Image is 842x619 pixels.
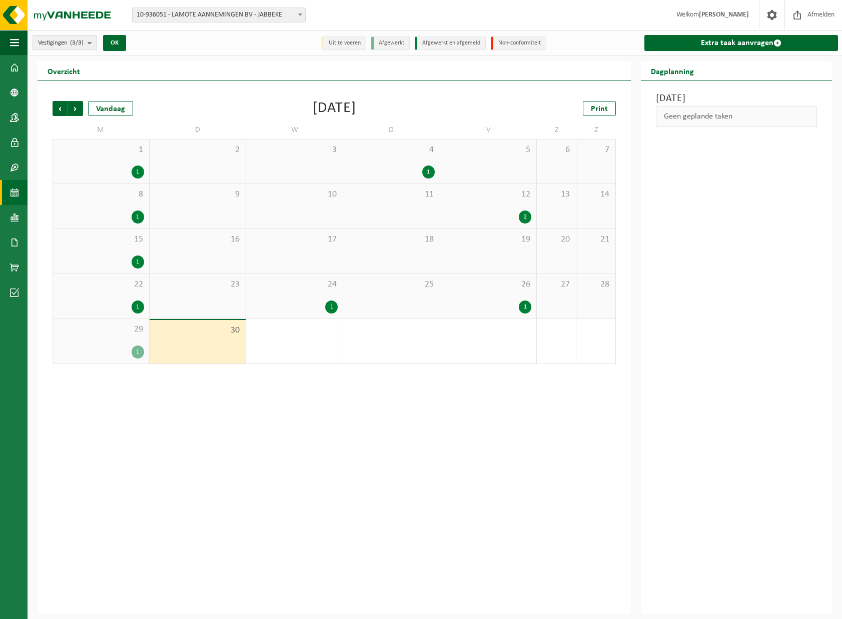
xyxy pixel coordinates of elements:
span: Vorige [53,101,68,116]
span: 18 [348,234,435,245]
div: 1 [132,345,144,358]
h3: [DATE] [656,91,817,106]
td: Z [537,121,576,139]
span: 22 [58,279,144,290]
span: 29 [58,324,144,335]
li: Afgewerkt [371,36,410,50]
span: 21 [581,234,610,245]
span: 12 [445,189,532,200]
span: 14 [581,189,610,200]
span: Vestigingen [38,35,84,50]
span: 5 [445,144,532,155]
span: 30 [155,325,241,336]
span: 15 [58,234,144,245]
span: 8 [58,189,144,200]
span: 7 [581,144,610,155]
span: 1 [58,144,144,155]
td: V [440,121,537,139]
div: Vandaag [88,101,133,116]
span: 10 [251,189,338,200]
div: 1 [132,255,144,268]
div: [DATE] [313,101,356,116]
td: D [150,121,247,139]
span: 19 [445,234,532,245]
span: 2 [155,144,241,155]
span: 11 [348,189,435,200]
a: Extra taak aanvragen [644,35,838,51]
h2: Dagplanning [641,61,704,80]
span: 25 [348,279,435,290]
li: Non-conformiteit [491,36,546,50]
span: 17 [251,234,338,245]
span: 9 [155,189,241,200]
li: Afgewerkt en afgemeld [415,36,486,50]
td: W [246,121,343,139]
div: 1 [519,300,531,313]
div: Geen geplande taken [656,106,817,127]
button: Vestigingen(3/3) [33,35,97,50]
span: 4 [348,144,435,155]
span: 13 [542,189,571,200]
span: 3 [251,144,338,155]
div: 1 [422,165,435,178]
a: Print [583,101,616,116]
span: 23 [155,279,241,290]
span: 20 [542,234,571,245]
span: 26 [445,279,532,290]
span: 28 [581,279,610,290]
strong: [PERSON_NAME] [699,11,749,18]
span: Print [591,105,608,113]
div: 1 [132,300,144,313]
span: 27 [542,279,571,290]
div: 1 [132,165,144,178]
span: 16 [155,234,241,245]
span: Volgende [68,101,83,116]
span: 10-936051 - LAMOTE AANNEMINGEN BV - JABBEKE [133,8,305,22]
span: 24 [251,279,338,290]
span: 10-936051 - LAMOTE AANNEMINGEN BV - JABBEKE [132,7,306,22]
td: M [53,121,150,139]
div: 1 [132,210,144,223]
button: OK [103,35,126,51]
div: 1 [325,300,338,313]
li: Uit te voeren [321,36,366,50]
div: 2 [519,210,531,223]
count: (3/3) [70,39,84,46]
h2: Overzicht [38,61,90,80]
td: D [343,121,440,139]
td: Z [576,121,616,139]
span: 6 [542,144,571,155]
